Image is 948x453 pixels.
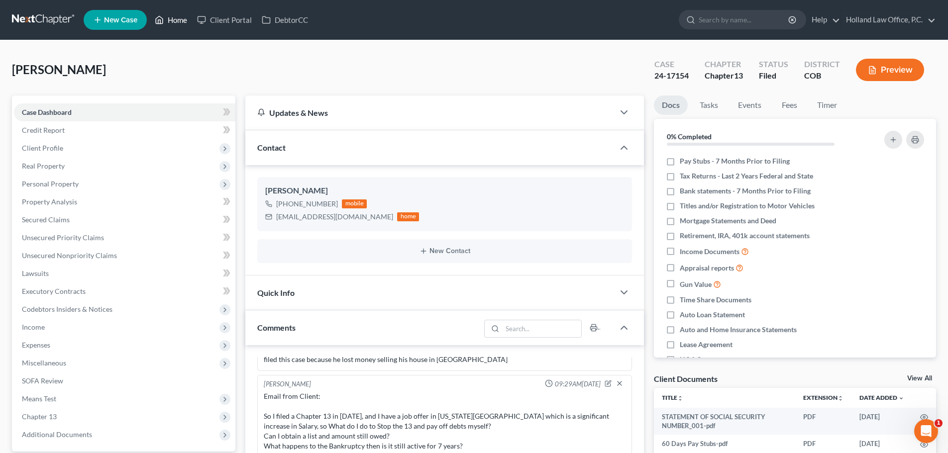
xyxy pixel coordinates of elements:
div: COB [804,70,840,82]
i: expand_more [898,395,904,401]
span: Comments [257,323,296,332]
span: Titles and/or Registration to Motor Vehicles [680,201,815,211]
span: Auto Loan Statement [680,310,745,320]
span: Bank statements - 7 Months Prior to Filing [680,186,811,196]
a: Events [730,95,769,115]
span: Means Test [22,394,56,403]
span: Income [22,323,45,331]
span: Retirement, IRA, 401k account statements [680,231,810,241]
a: Date Added expand_more [859,394,904,401]
span: Income Documents [680,247,739,257]
span: 1 [935,419,943,427]
i: unfold_more [677,395,683,401]
div: Filed [759,70,788,82]
a: Timer [809,95,845,115]
input: Search... [503,320,582,337]
a: Unsecured Nonpriority Claims [14,247,235,265]
i: unfold_more [838,395,843,401]
a: Docs [654,95,688,115]
iframe: Intercom live chat [914,419,938,443]
td: STATEMENT OF SOCIAL SECURITY NUMBER_001-pdf [654,408,795,435]
div: [PERSON_NAME] [264,379,311,389]
span: Mortgage Statements and Deed [680,216,776,226]
input: Search by name... [699,10,790,29]
a: Credit Report [14,121,235,139]
a: Help [807,11,840,29]
a: Titleunfold_more [662,394,683,401]
td: PDF [795,435,851,453]
span: New Case [104,16,137,24]
span: Credit Report [22,126,65,134]
div: mobile [342,199,367,208]
span: Property Analysis [22,197,77,206]
div: Chapter [705,70,743,82]
div: Case [654,59,689,70]
a: Executory Contracts [14,282,235,300]
span: Expenses [22,341,50,349]
a: Holland Law Office, P.C. [841,11,936,29]
span: Auto and Home Insurance Statements [680,325,797,335]
div: Chapter [705,59,743,70]
div: [PERSON_NAME] [265,185,624,197]
button: Preview [856,59,924,81]
span: Unsecured Nonpriority Claims [22,251,117,260]
span: Personal Property [22,180,79,188]
span: Time Share Documents [680,295,751,305]
td: 60 Days Pay Stubs-pdf [654,435,795,453]
span: SOFA Review [22,376,63,385]
div: [PHONE_NUMBER] [276,199,338,209]
a: SOFA Review [14,372,235,390]
span: Lawsuits [22,269,49,277]
a: Home [150,11,192,29]
span: 09:29AM[DATE] [555,379,601,389]
div: Status [759,59,788,70]
span: Miscellaneous [22,359,66,367]
span: 13 [734,71,743,80]
span: Case Dashboard [22,108,72,116]
span: Executory Contracts [22,287,86,295]
span: Unsecured Priority Claims [22,233,104,242]
strong: 0% Completed [667,132,712,141]
span: Chapter 13 [22,412,57,421]
a: Secured Claims [14,211,235,229]
span: Real Property [22,162,65,170]
a: Property Analysis [14,193,235,211]
span: Contact [257,143,286,152]
span: Secured Claims [22,215,70,224]
span: Lease Agreement [680,340,733,350]
button: New Contact [265,247,624,255]
span: Client Profile [22,144,63,152]
span: Gun Value [680,279,712,289]
div: [EMAIL_ADDRESS][DOMAIN_NAME] [276,212,393,222]
a: Unsecured Priority Claims [14,229,235,247]
span: HOA Statement [680,355,729,364]
div: home [397,212,419,221]
a: Extensionunfold_more [803,394,843,401]
a: Lawsuits [14,265,235,282]
td: PDF [795,408,851,435]
span: Appraisal reports [680,263,734,273]
span: Pay Stubs - 7 Months Prior to Filing [680,156,790,166]
div: 24-17154 [654,70,689,82]
a: Tasks [692,95,726,115]
div: Client Documents [654,373,718,384]
a: Fees [773,95,805,115]
span: [PERSON_NAME] [12,62,106,77]
span: Tax Returns - Last 2 Years Federal and State [680,171,813,181]
a: Case Dashboard [14,103,235,121]
div: District [804,59,840,70]
div: Updates & News [257,107,602,118]
td: [DATE] [851,408,912,435]
span: Additional Documents [22,430,92,439]
span: Quick Info [257,288,295,297]
a: Client Portal [192,11,257,29]
a: DebtorCC [257,11,313,29]
span: Codebtors Insiders & Notices [22,305,112,313]
td: [DATE] [851,435,912,453]
a: View All [907,375,932,382]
